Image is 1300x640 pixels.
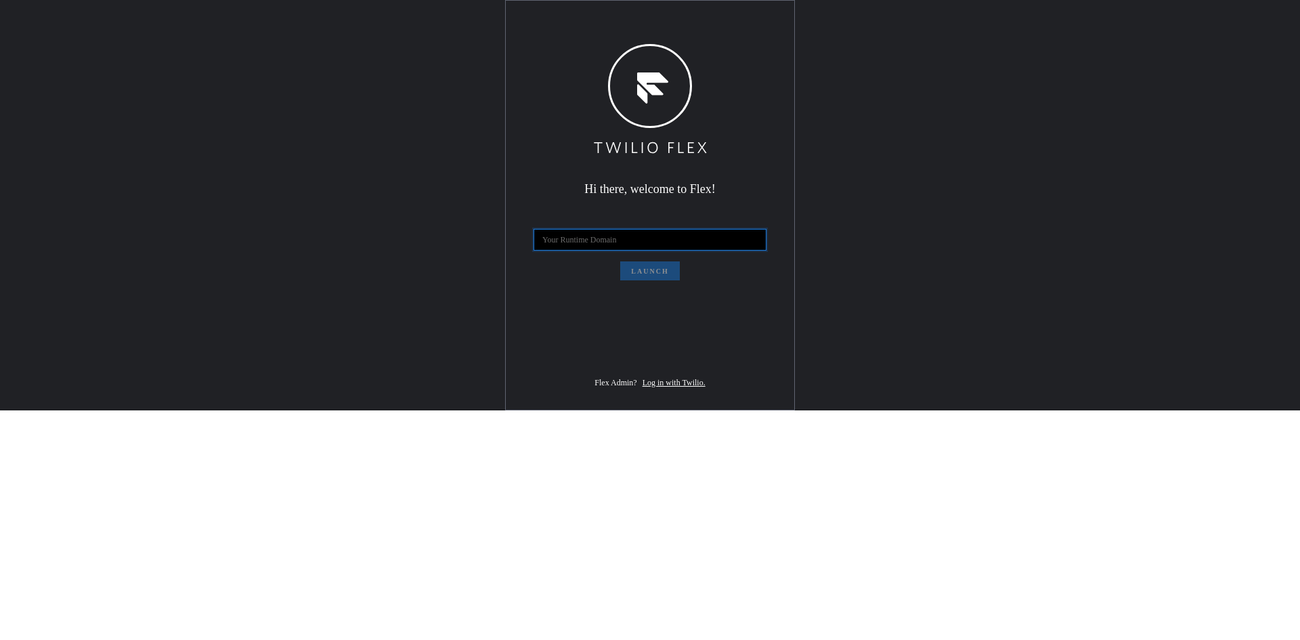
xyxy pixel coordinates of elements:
[594,378,636,387] span: Flex Admin?
[584,182,715,196] span: Hi there, welcome to Flex!
[643,378,706,387] a: Log in with Twilio.
[620,261,679,280] button: Launch
[534,229,766,251] input: Your Runtime Domain
[631,268,668,275] span: Launch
